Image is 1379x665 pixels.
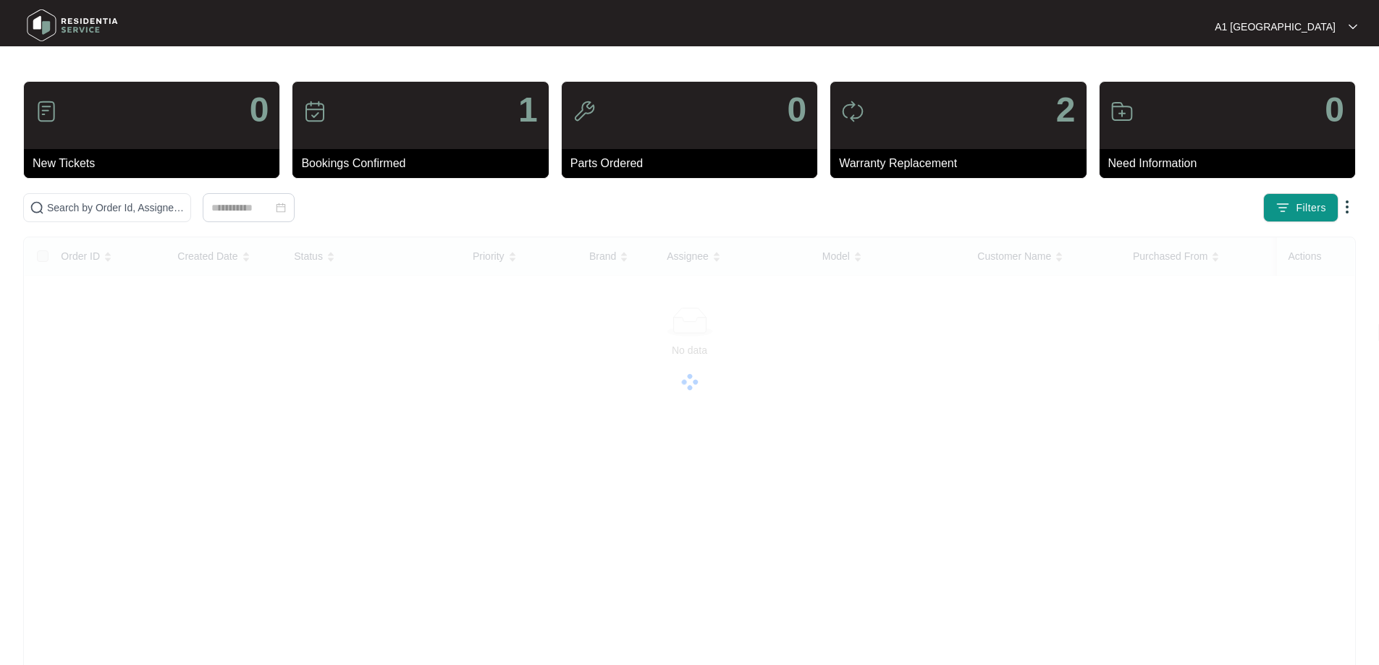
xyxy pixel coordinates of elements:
[30,200,44,215] img: search-icon
[301,155,548,172] p: Bookings Confirmed
[47,200,185,216] input: Search by Order Id, Assignee Name, Customer Name, Brand and Model
[33,155,279,172] p: New Tickets
[1349,23,1357,30] img: dropdown arrow
[787,93,806,127] p: 0
[35,100,58,123] img: icon
[1056,93,1076,127] p: 2
[570,155,817,172] p: Parts Ordered
[573,100,596,123] img: icon
[1215,20,1336,34] p: A1 [GEOGRAPHIC_DATA]
[1110,100,1134,123] img: icon
[1108,155,1355,172] p: Need Information
[839,155,1086,172] p: Warranty Replacement
[1338,198,1356,216] img: dropdown arrow
[1263,193,1338,222] button: filter iconFilters
[303,100,326,123] img: icon
[250,93,269,127] p: 0
[518,93,538,127] p: 1
[841,100,864,123] img: icon
[1325,93,1344,127] p: 0
[1296,200,1326,216] span: Filters
[22,4,123,47] img: residentia service logo
[1275,200,1290,215] img: filter icon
